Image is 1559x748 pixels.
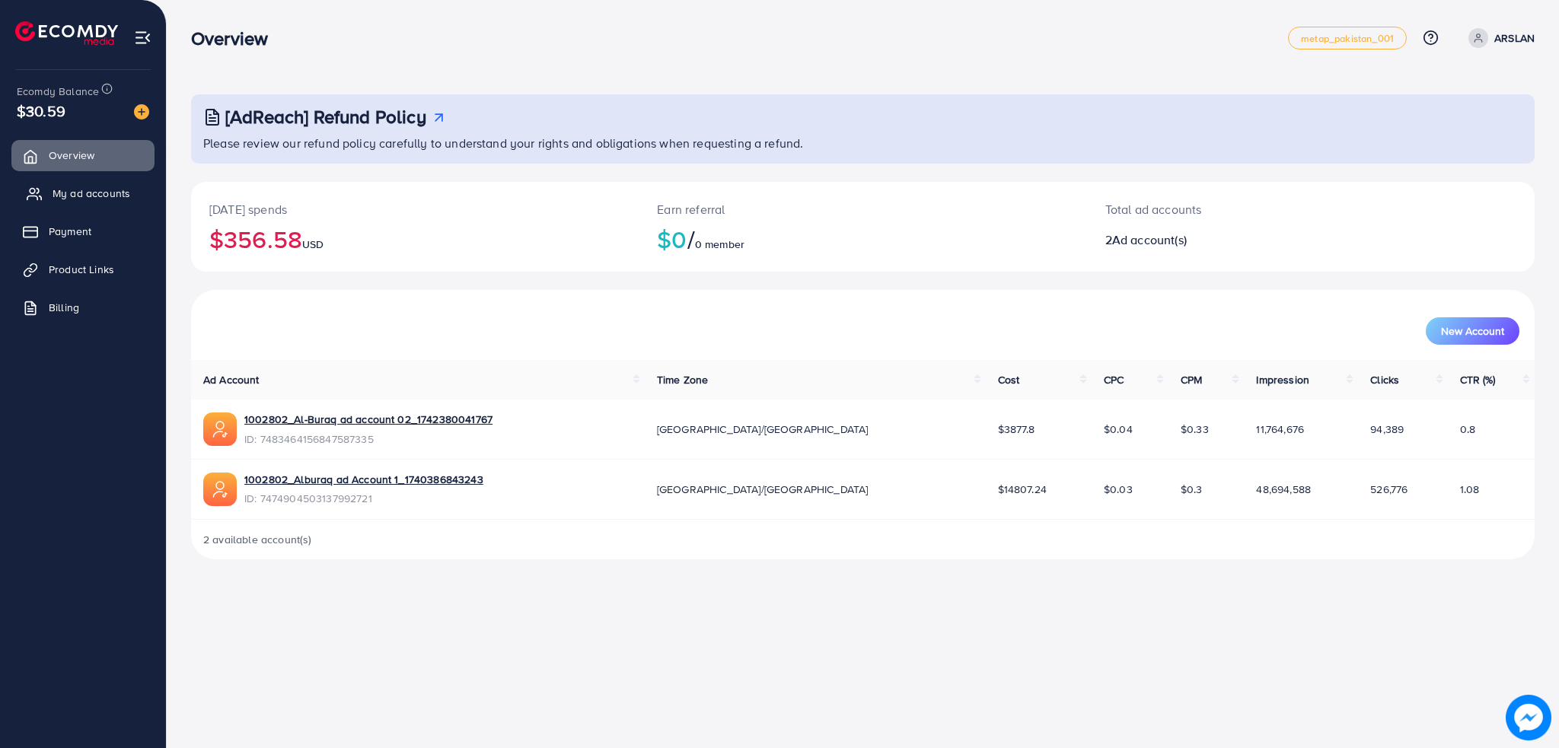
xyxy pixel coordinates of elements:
span: Overview [49,148,94,163]
a: Product Links [11,254,155,285]
span: 94,389 [1370,422,1404,437]
span: $0.04 [1104,422,1133,437]
span: CPC [1104,372,1124,387]
span: Billing [49,300,79,315]
span: 1.08 [1460,482,1480,497]
span: Cost [998,372,1020,387]
p: ARSLAN [1494,29,1535,47]
p: Earn referral [657,200,1068,218]
p: Please review our refund policy carefully to understand your rights and obligations when requesti... [203,134,1526,152]
a: 1002802_Alburaq ad Account 1_1740386843243 [244,472,483,487]
span: ID: 7483464156847587335 [244,431,493,447]
h2: 2 [1105,233,1404,247]
span: 0 member [695,237,744,252]
span: / [687,221,695,256]
a: My ad accounts [11,178,155,208]
span: $14807.24 [998,482,1047,497]
span: 2 available account(s) [203,532,312,547]
span: $0.3 [1181,482,1203,497]
span: CPM [1181,372,1202,387]
span: CTR (%) [1460,372,1496,387]
span: USD [302,237,324,252]
span: Impression [1256,372,1309,387]
span: 526,776 [1370,482,1408,497]
span: $0.33 [1181,422,1209,437]
img: logo [15,21,118,45]
span: Ad Account [203,372,260,387]
span: ID: 7474904503137992721 [244,491,483,506]
span: 48,694,588 [1256,482,1311,497]
a: Payment [11,216,155,247]
span: Product Links [49,262,114,277]
p: Total ad accounts [1105,200,1404,218]
h3: [AdReach] Refund Policy [225,106,426,128]
img: image [134,104,149,119]
a: 1002802_Al-Buraq ad account 02_1742380041767 [244,412,493,427]
span: Ad account(s) [1112,231,1187,248]
span: Payment [49,224,91,239]
img: ic-ads-acc.e4c84228.svg [203,473,237,506]
span: Clicks [1370,372,1399,387]
span: My ad accounts [53,186,130,201]
a: Billing [11,292,155,323]
span: Ecomdy Balance [17,84,99,99]
span: [GEOGRAPHIC_DATA]/[GEOGRAPHIC_DATA] [657,482,869,497]
a: Overview [11,140,155,170]
a: metap_pakistan_001 [1288,27,1407,49]
span: Time Zone [657,372,708,387]
span: 0.8 [1460,422,1475,437]
img: ic-ads-acc.e4c84228.svg [203,412,237,446]
span: metap_pakistan_001 [1301,33,1394,43]
h3: Overview [191,27,280,49]
p: [DATE] spends [209,200,620,218]
a: ARSLAN [1462,28,1535,48]
span: $0.03 [1104,482,1133,497]
h2: $356.58 [209,224,620,253]
span: $30.59 [17,100,65,122]
span: 11,764,676 [1256,422,1304,437]
h2: $0 [657,224,1068,253]
img: image [1510,699,1548,737]
span: [GEOGRAPHIC_DATA]/[GEOGRAPHIC_DATA] [657,422,869,437]
button: New Account [1426,317,1519,345]
img: menu [134,29,151,46]
span: New Account [1441,326,1504,336]
span: $3877.8 [998,422,1035,437]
